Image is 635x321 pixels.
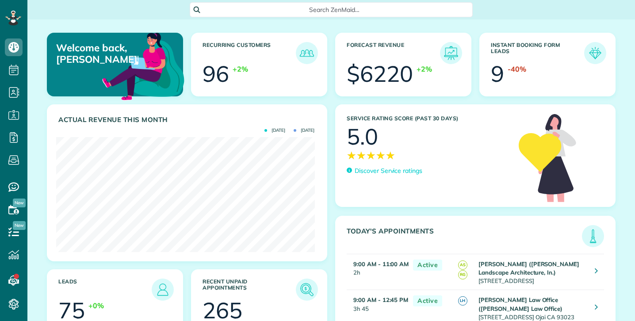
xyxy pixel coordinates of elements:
span: ★ [347,148,356,163]
span: Active [413,260,442,271]
strong: 9:00 AM - 11:00 AM [353,260,409,267]
td: 2h [347,254,409,290]
td: [STREET_ADDRESS] [476,254,588,290]
img: icon_leads-1bed01f49abd5b7fead27621c3d59655bb73ed531f8eeb49469d10e621d6b896.png [154,281,172,298]
h3: Service Rating score (past 30 days) [347,115,510,122]
span: ★ [376,148,386,163]
span: Active [413,295,442,306]
h3: Today's Appointments [347,227,582,247]
h3: Actual Revenue this month [58,116,318,124]
img: icon_todays_appointments-901f7ab196bb0bea1936b74009e4eb5ffbc2d2711fa7634e0d609ed5ef32b18b.png [584,227,602,245]
h3: Instant Booking Form Leads [491,42,584,64]
p: Welcome back, [PERSON_NAME]! [56,42,138,65]
h3: Recurring Customers [203,42,296,64]
div: 96 [203,63,229,85]
h3: Leads [58,279,152,301]
div: 9 [491,63,504,85]
div: $6220 [347,63,413,85]
div: 5.0 [347,126,378,148]
a: Discover Service ratings [347,166,422,176]
span: RG [458,270,467,279]
strong: [PERSON_NAME] Law Office ([PERSON_NAME] Law Office) [478,296,562,312]
span: AS [458,260,467,270]
span: [DATE] [294,128,314,133]
span: LH [458,296,467,306]
strong: [PERSON_NAME] ([PERSON_NAME] Landscape Architecture, In.) [478,260,579,276]
span: ★ [356,148,366,163]
h3: Forecast Revenue [347,42,440,64]
p: Discover Service ratings [355,166,422,176]
img: icon_form_leads-04211a6a04a5b2264e4ee56bc0799ec3eb69b7e499cbb523a139df1d13a81ae0.png [586,44,604,62]
div: +0% [88,301,104,311]
span: ★ [386,148,395,163]
img: icon_recurring_customers-cf858462ba22bcd05b5a5880d41d6543d210077de5bb9ebc9590e49fd87d84ed.png [298,44,316,62]
span: New [13,221,26,230]
div: -40% [508,64,526,74]
div: +2% [233,64,248,74]
span: [DATE] [264,128,285,133]
span: New [13,199,26,207]
img: dashboard_welcome-42a62b7d889689a78055ac9021e634bf52bae3f8056760290aed330b23ab8690.png [100,23,186,108]
img: icon_unpaid_appointments-47b8ce3997adf2238b356f14209ab4cced10bd1f174958f3ca8f1d0dd7fffeee.png [298,281,316,298]
span: ★ [366,148,376,163]
strong: 9:00 AM - 12:45 PM [353,296,408,303]
h3: Recent unpaid appointments [203,279,296,301]
div: +2% [417,64,432,74]
img: icon_forecast_revenue-8c13a41c7ed35a8dcfafea3cbb826a0462acb37728057bba2d056411b612bbbe.png [442,44,460,62]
